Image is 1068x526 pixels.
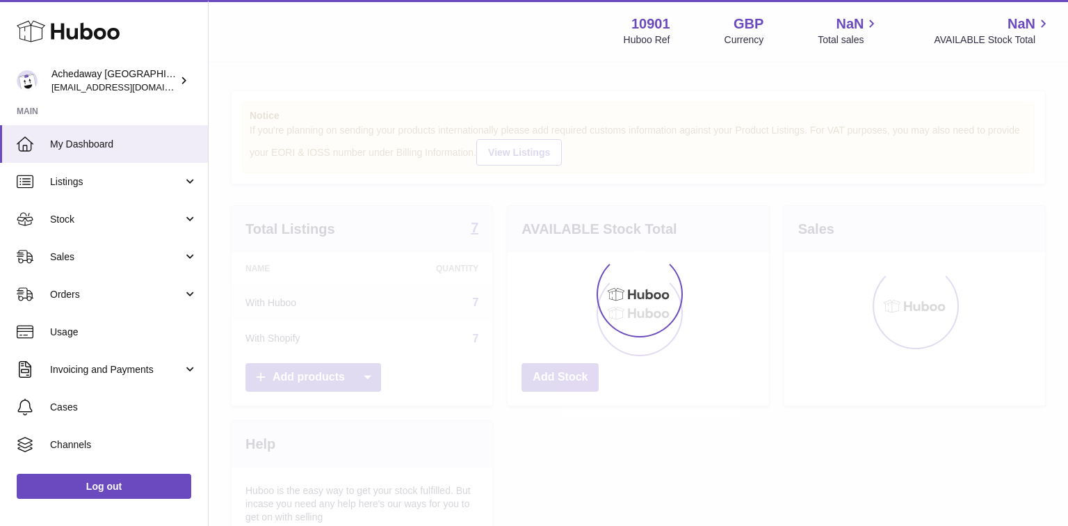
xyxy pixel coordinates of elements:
[51,81,204,93] span: [EMAIL_ADDRESS][DOMAIN_NAME]
[50,138,197,151] span: My Dashboard
[818,15,880,47] a: NaN Total sales
[50,288,183,301] span: Orders
[934,33,1051,47] span: AVAILABLE Stock Total
[624,33,670,47] div: Huboo Ref
[50,363,183,376] span: Invoicing and Payments
[836,15,864,33] span: NaN
[51,67,177,94] div: Achedaway [GEOGRAPHIC_DATA]
[50,175,183,189] span: Listings
[818,33,880,47] span: Total sales
[17,70,38,91] img: admin@newpb.co.uk
[725,33,764,47] div: Currency
[50,401,197,414] span: Cases
[1008,15,1035,33] span: NaN
[734,15,763,33] strong: GBP
[50,213,183,226] span: Stock
[631,15,670,33] strong: 10901
[934,15,1051,47] a: NaN AVAILABLE Stock Total
[50,250,183,264] span: Sales
[17,474,191,499] a: Log out
[50,326,197,339] span: Usage
[50,438,197,452] span: Channels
